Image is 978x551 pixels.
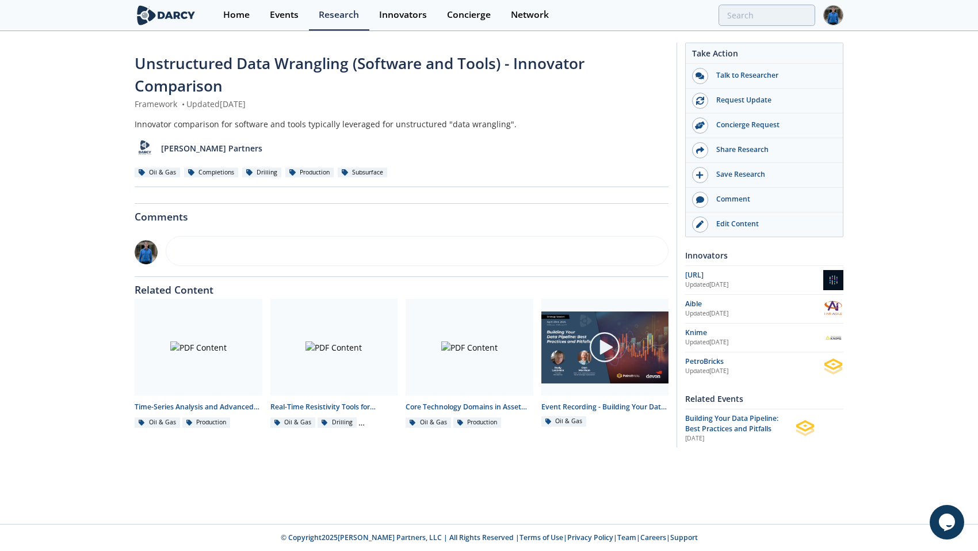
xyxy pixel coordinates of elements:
[685,413,778,434] span: Building Your Data Pipeline: Best Practices and Pitfalls
[685,309,823,318] div: Updated [DATE]
[161,142,262,154] p: [PERSON_NAME] Partners
[135,240,158,264] img: 6c335542-219a-4db2-9fdb-3c5829b127e3
[135,168,180,178] div: Oil & Gas
[708,219,837,229] div: Edit Content
[135,118,668,130] div: Innovator comparison for software and tools typically leveraged for unstructured "data wrangling".
[685,338,823,347] div: Updated [DATE]
[708,169,837,180] div: Save Research
[685,245,843,265] div: Innovators
[406,417,451,428] div: Oil & Gas
[640,533,666,542] a: Careers
[685,356,843,377] a: PetroBricks Updated[DATE] PetroBricks
[685,389,843,409] div: Related Events
[541,416,587,427] div: Oil & Gas
[379,10,427,20] div: Innovators
[318,417,357,428] div: Drilling
[708,145,837,155] div: Share Research
[823,5,843,25] img: Profile
[135,98,668,110] div: Framework Updated [DATE]
[135,417,180,428] div: Oil & Gas
[402,299,537,428] a: PDF Content Core Technology Domains in Asset Integrity Automation - Technology Landscape Oil & Ga...
[823,299,843,319] img: Aible
[223,10,250,20] div: Home
[541,402,669,412] div: Event Recording - Building Your Data Pipeline: Best Practices and Pitfalls
[685,434,787,443] div: [DATE]
[338,168,387,178] div: Subsurface
[930,505,966,539] iframe: chat widget
[686,212,843,237] a: Edit Content
[406,402,533,412] div: Core Technology Domains in Asset Integrity Automation - Technology Landscape
[823,270,843,290] img: Abacus.AI
[179,98,186,109] span: •
[135,402,262,412] div: Time-Series Analysis and Advanced Process Control - Innovator Landscape
[823,328,843,348] img: Knime
[537,299,673,428] a: Video Content Event Recording - Building Your Data Pipeline: Best Practices and Pitfalls Oil & Gas
[453,417,502,428] div: Production
[131,299,266,428] a: PDF Content Time-Series Analysis and Advanced Process Control - Innovator Landscape Oil & Gas Pro...
[685,299,823,309] div: Aible
[823,356,843,377] img: PetroBricks
[519,533,563,542] a: Terms of Use
[685,270,843,290] a: [URL] Updated[DATE] Abacus.AI
[685,280,823,290] div: Updated [DATE]
[685,328,823,338] div: Knime
[285,168,334,178] div: Production
[135,277,668,295] div: Related Content
[685,356,823,367] div: PetroBricks
[135,5,197,25] img: logo-wide.svg
[63,533,915,543] p: © Copyright 2025 [PERSON_NAME] Partners, LLC | All Rights Reserved | | | | |
[708,194,837,204] div: Comment
[685,299,843,319] a: Aible Updated[DATE] Aible
[184,168,238,178] div: Completions
[617,533,636,542] a: Team
[319,10,359,20] div: Research
[719,5,815,26] input: Advanced Search
[685,270,823,280] div: [URL]
[708,95,837,105] div: Request Update
[795,418,815,438] img: PetroBricks
[242,168,281,178] div: Drilling
[685,413,843,444] a: Building Your Data Pipeline: Best Practices and Pitfalls [DATE] PetroBricks
[447,10,491,20] div: Concierge
[708,120,837,130] div: Concierge Request
[270,10,299,20] div: Events
[670,533,698,542] a: Support
[589,331,621,363] img: play-chapters-gray.svg
[686,47,843,64] div: Take Action
[270,402,398,412] div: Real-Time Resistivity Tools for Thermal Maturity Assessment - Innovator Comparison
[266,299,402,428] a: PDF Content Real-Time Resistivity Tools for Thermal Maturity Assessment - Innovator Comparison Oi...
[135,53,584,96] span: Unstructured Data Wrangling (Software and Tools) - Innovator Comparison
[685,328,843,348] a: Knime Updated[DATE] Knime
[708,70,837,81] div: Talk to Researcher
[685,367,823,376] div: Updated [DATE]
[270,417,316,428] div: Oil & Gas
[567,533,613,542] a: Privacy Policy
[135,204,668,222] div: Comments
[541,311,669,383] img: Video Content
[511,10,549,20] div: Network
[182,417,231,428] div: Production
